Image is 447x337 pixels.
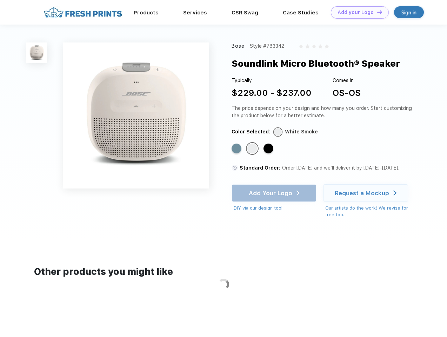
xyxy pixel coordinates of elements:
[282,165,399,171] span: Order [DATE] and we’ll deliver it by [DATE]–[DATE].
[232,105,415,119] div: The price depends on your design and how many you order. Start customizing the product below for ...
[232,9,258,16] a: CSR Swag
[26,42,47,63] img: func=resize&h=100
[134,9,159,16] a: Products
[232,77,312,84] div: Typically
[247,144,257,153] div: White Smoke
[63,42,209,189] img: func=resize&h=640
[333,87,361,99] div: OS-OS
[250,42,284,50] div: Style #783342
[312,44,316,48] img: gray_star.svg
[232,87,312,99] div: $229.00 - $237.00
[325,44,329,48] img: gray_star.svg
[299,44,303,48] img: gray_star.svg
[393,190,396,196] img: white arrow
[335,190,389,197] div: Request a Mockup
[232,128,270,136] div: Color Selected:
[232,165,238,171] img: standard order
[232,144,241,153] div: Stone Blue
[234,205,316,212] div: DIY via our design tool.
[285,128,318,136] div: White Smoke
[394,6,424,18] a: Sign in
[305,44,309,48] img: gray_star.svg
[232,42,245,50] div: Bose
[333,77,361,84] div: Comes in
[377,10,382,14] img: DT
[318,44,322,48] img: gray_star.svg
[183,9,207,16] a: Services
[263,144,273,153] div: Black
[338,9,374,15] div: Add your Logo
[325,205,415,218] div: Our artists do the work! We revise for free too.
[240,165,280,171] span: Standard Order:
[232,57,400,70] div: Soundlink Micro Bluetooth® Speaker
[401,8,416,16] div: Sign in
[34,265,413,279] div: Other products you might like
[42,6,124,19] img: fo%20logo%202.webp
